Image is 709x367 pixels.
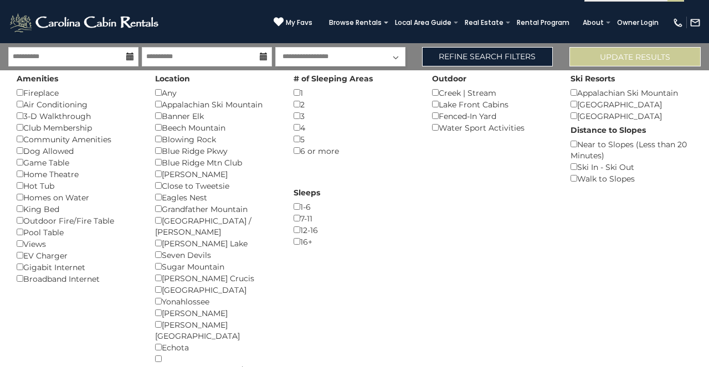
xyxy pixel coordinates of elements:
[155,87,277,99] div: Any
[155,145,277,157] div: Blue Ridge Pkwy
[432,110,554,122] div: Fenced-In Yard
[17,203,138,215] div: King Bed
[155,203,277,215] div: Grandfather Mountain
[17,133,138,145] div: Community Amenities
[569,47,701,66] button: Update Results
[571,125,646,136] label: Distance to Slopes
[155,192,277,203] div: Eagles Nest
[155,122,277,133] div: Beech Mountain
[672,17,684,28] img: phone-regular-white.png
[155,342,277,353] div: Echota
[155,215,277,237] div: [GEOGRAPHIC_DATA] / [PERSON_NAME]
[571,138,692,161] div: Near to Slopes (Less than 20 Minutes)
[422,47,553,66] a: Refine Search Filters
[155,99,277,110] div: Appalachian Ski Mountain
[432,99,554,110] div: Lake Front Cabins
[690,17,701,28] img: mail-regular-white.png
[294,236,415,247] div: 16+
[17,110,138,122] div: 3-D Walkthrough
[17,215,138,226] div: Outdoor Fire/Fire Table
[294,133,415,145] div: 5
[571,99,692,110] div: [GEOGRAPHIC_DATA]
[155,307,277,319] div: [PERSON_NAME]
[459,15,509,30] a: Real Estate
[17,87,138,99] div: Fireplace
[432,122,554,133] div: Water Sport Activities
[17,180,138,192] div: Hot Tub
[294,213,415,224] div: 7-11
[155,249,277,261] div: Seven Devils
[155,73,190,84] label: Location
[155,157,277,168] div: Blue Ridge Mtn Club
[294,201,415,213] div: 1-6
[17,157,138,168] div: Game Table
[294,110,415,122] div: 3
[571,161,692,173] div: Ski In - Ski Out
[294,122,415,133] div: 4
[571,73,615,84] label: Ski Resorts
[17,73,58,84] label: Amenities
[17,273,138,285] div: Broadband Internet
[294,87,415,99] div: 1
[389,15,457,30] a: Local Area Guide
[155,133,277,145] div: Blowing Rock
[294,145,415,157] div: 6 or more
[294,187,320,198] label: Sleeps
[294,73,373,84] label: # of Sleeping Areas
[17,168,138,180] div: Home Theatre
[155,237,277,249] div: [PERSON_NAME] Lake
[17,250,138,261] div: EV Charger
[17,122,138,133] div: Club Membership
[571,110,692,122] div: [GEOGRAPHIC_DATA]
[294,224,415,236] div: 12-16
[294,99,415,110] div: 2
[155,296,277,307] div: Yonahlossee
[155,272,277,284] div: [PERSON_NAME] Crucis
[17,99,138,110] div: Air Conditioning
[155,319,277,342] div: [PERSON_NAME][GEOGRAPHIC_DATA]
[155,261,277,272] div: Sugar Mountain
[571,87,692,99] div: Appalachian Ski Mountain
[17,192,138,203] div: Homes on Water
[612,15,664,30] a: Owner Login
[155,168,277,180] div: [PERSON_NAME]
[155,180,277,192] div: Close to Tweetsie
[323,15,387,30] a: Browse Rentals
[286,18,312,28] span: My Favs
[17,145,138,157] div: Dog Allowed
[17,238,138,250] div: Views
[274,17,312,28] a: My Favs
[432,87,554,99] div: Creek | Stream
[17,226,138,238] div: Pool Table
[17,261,138,273] div: Gigabit Internet
[432,73,466,84] label: Outdoor
[8,12,162,34] img: White-1-2.png
[155,110,277,122] div: Banner Elk
[577,15,609,30] a: About
[571,173,692,184] div: Walk to Slopes
[155,284,277,296] div: [GEOGRAPHIC_DATA]
[511,15,575,30] a: Rental Program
